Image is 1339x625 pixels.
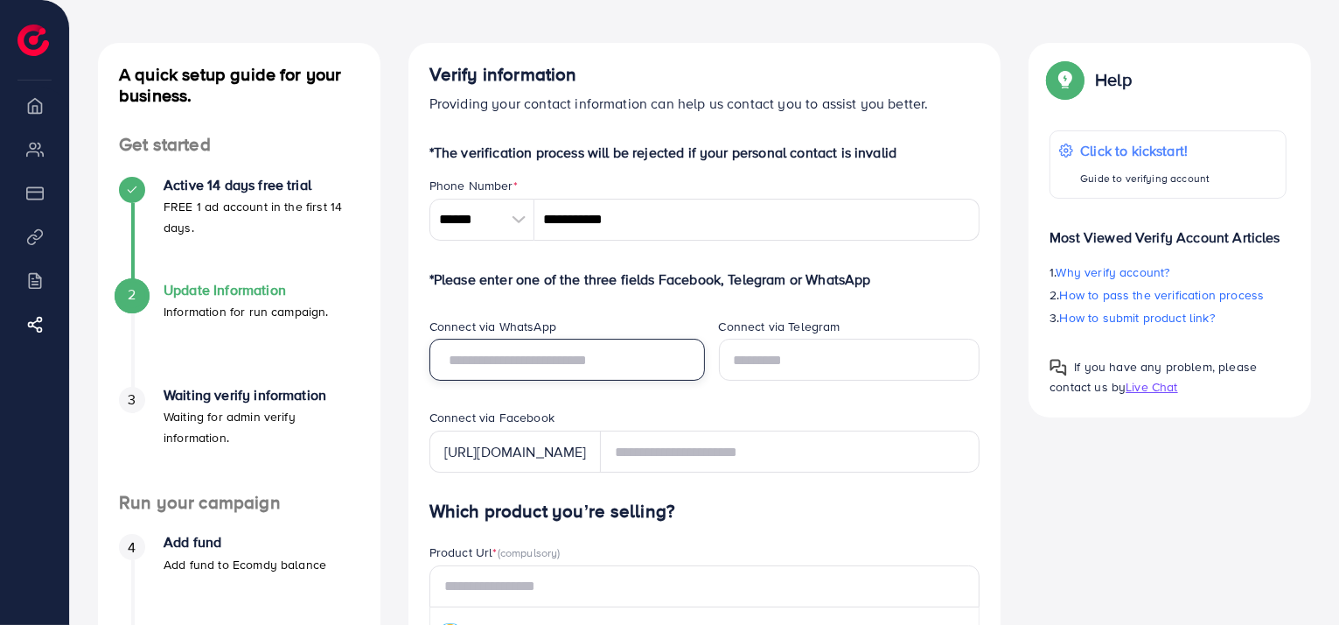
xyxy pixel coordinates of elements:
[98,134,380,156] h4: Get started
[1060,309,1215,327] span: How to submit product link?
[1050,64,1081,95] img: Popup guide
[98,387,380,492] li: Waiting verify information
[164,387,359,404] h4: Waiting verify information
[719,318,840,335] label: Connect via Telegram
[429,544,561,561] label: Product Url
[1050,307,1287,328] p: 3.
[98,492,380,514] h4: Run your campaign
[164,196,359,238] p: FREE 1 ad account in the first 14 days.
[164,177,359,193] h4: Active 14 days free trial
[1060,286,1265,304] span: How to pass the verification process
[429,64,980,86] h4: Verify information
[429,501,980,523] h4: Which product you’re selling?
[1080,140,1210,161] p: Click to kickstart!
[1057,263,1170,281] span: Why verify account?
[128,537,136,558] span: 4
[98,282,380,387] li: Update Information
[1265,546,1326,612] iframe: Chat
[429,177,518,194] label: Phone Number
[429,431,601,473] div: [URL][DOMAIN_NAME]
[1050,284,1287,305] p: 2.
[128,284,136,305] span: 2
[128,390,136,410] span: 3
[429,93,980,114] p: Providing your contact information can help us contact you to assist you better.
[1050,262,1287,283] p: 1.
[1095,69,1132,90] p: Help
[164,301,329,322] p: Information for run campaign.
[164,534,326,551] h4: Add fund
[164,282,329,298] h4: Update Information
[1050,213,1287,248] p: Most Viewed Verify Account Articles
[429,409,554,426] label: Connect via Facebook
[498,544,561,560] span: (compulsory)
[429,269,980,290] p: *Please enter one of the three fields Facebook, Telegram or WhatsApp
[164,406,359,448] p: Waiting for admin verify information.
[98,64,380,106] h4: A quick setup guide for your business.
[1126,378,1177,396] span: Live Chat
[17,25,49,56] img: logo
[429,318,556,335] label: Connect via WhatsApp
[164,554,326,575] p: Add fund to Ecomdy balance
[1050,359,1067,376] img: Popup guide
[429,142,980,163] p: *The verification process will be rejected if your personal contact is invalid
[1050,358,1257,396] span: If you have any problem, please contact us by
[1080,168,1210,189] p: Guide to verifying account
[98,177,380,282] li: Active 14 days free trial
